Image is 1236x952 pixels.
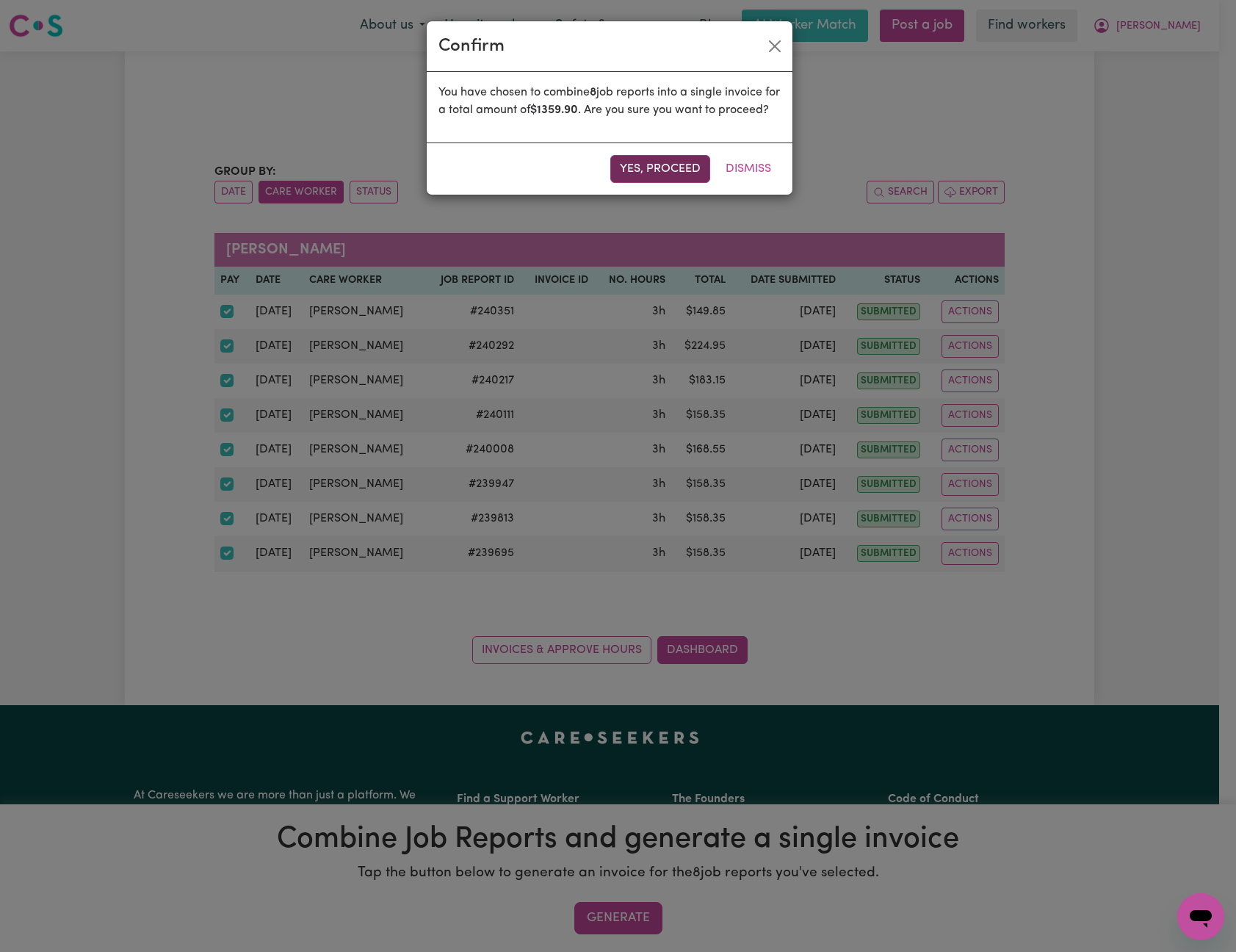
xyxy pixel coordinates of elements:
[610,155,710,183] button: Yes, proceed
[438,87,780,116] span: You have chosen to combine job reports into a single invoice for a total amount of . Are you sure...
[763,35,787,58] button: Close
[530,104,578,116] b: $ 1359.90
[716,155,781,183] button: Dismiss
[590,87,596,98] b: 8
[1177,893,1224,940] iframe: Button to launch messaging window
[438,33,505,59] div: Confirm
